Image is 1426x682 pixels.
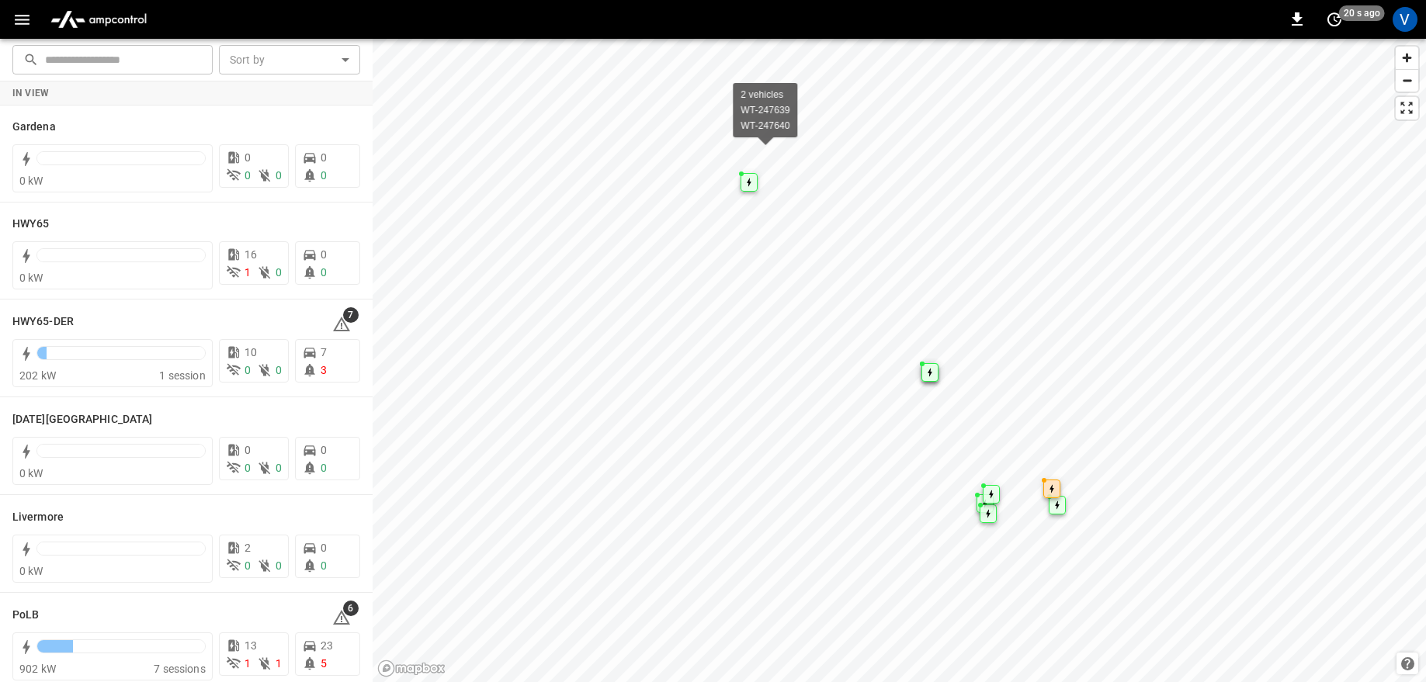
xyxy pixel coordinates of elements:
span: 0 [245,559,251,572]
span: 7 [343,307,359,323]
span: 0 [321,542,327,554]
span: 0 kW [19,565,43,577]
span: 1 [276,657,282,670]
h6: Gardena [12,119,56,136]
div: Map marker [1049,496,1066,514]
h6: HWY65-DER [12,313,74,331]
div: Map marker [1043,479,1060,498]
h6: HWY65 [12,216,50,233]
div: Map marker [983,485,1000,504]
span: 0 [321,169,327,182]
span: 13 [245,639,257,652]
span: 0 [321,248,327,261]
h6: Karma Center [12,411,152,428]
span: 0 [276,169,282,182]
span: 6 [343,601,359,616]
div: Map marker [741,173,758,192]
span: 0 [276,559,282,572]
span: 0 [321,559,327,572]
h6: PoLB [12,607,39,624]
div: Map marker [980,504,997,523]
button: set refresh interval [1322,7,1347,32]
span: 902 kW [19,663,56,675]
span: 16 [245,248,257,261]
span: 202 kW [19,369,56,382]
span: 0 [321,266,327,279]
div: profile-icon [1393,7,1417,32]
span: 1 [245,657,251,670]
span: 0 [245,462,251,474]
span: 2 [245,542,251,554]
div: WT-247639 [741,102,789,118]
span: 0 [321,151,327,164]
span: 0 [276,266,282,279]
div: WT-247640 [741,118,789,133]
span: 0 [321,444,327,456]
span: 0 [276,462,282,474]
span: 20 s ago [1339,5,1385,21]
span: 0 kW [19,467,43,479]
span: 10 [245,346,257,358]
span: 0 [245,364,251,376]
span: 0 [245,151,251,164]
img: ampcontrol.io logo [44,5,153,34]
span: 23 [321,639,333,652]
span: 0 kW [19,272,43,284]
span: 7 [321,346,327,358]
div: 2 vehicles [741,87,789,102]
span: 7 sessions [154,663,206,675]
h6: Livermore [12,509,64,526]
button: Zoom in [1396,47,1418,69]
div: Map marker [977,494,994,513]
strong: In View [12,88,50,99]
div: Map marker [921,363,939,382]
span: 5 [321,657,327,670]
span: 3 [321,364,327,376]
span: 0 [245,169,251,182]
span: 1 session [159,369,205,382]
span: 1 [245,266,251,279]
span: 0 kW [19,175,43,187]
a: Mapbox homepage [377,659,446,677]
span: 0 [245,444,251,456]
span: 0 [321,462,327,474]
span: Zoom out [1396,70,1418,92]
button: Zoom out [1396,69,1418,92]
span: 0 [276,364,282,376]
